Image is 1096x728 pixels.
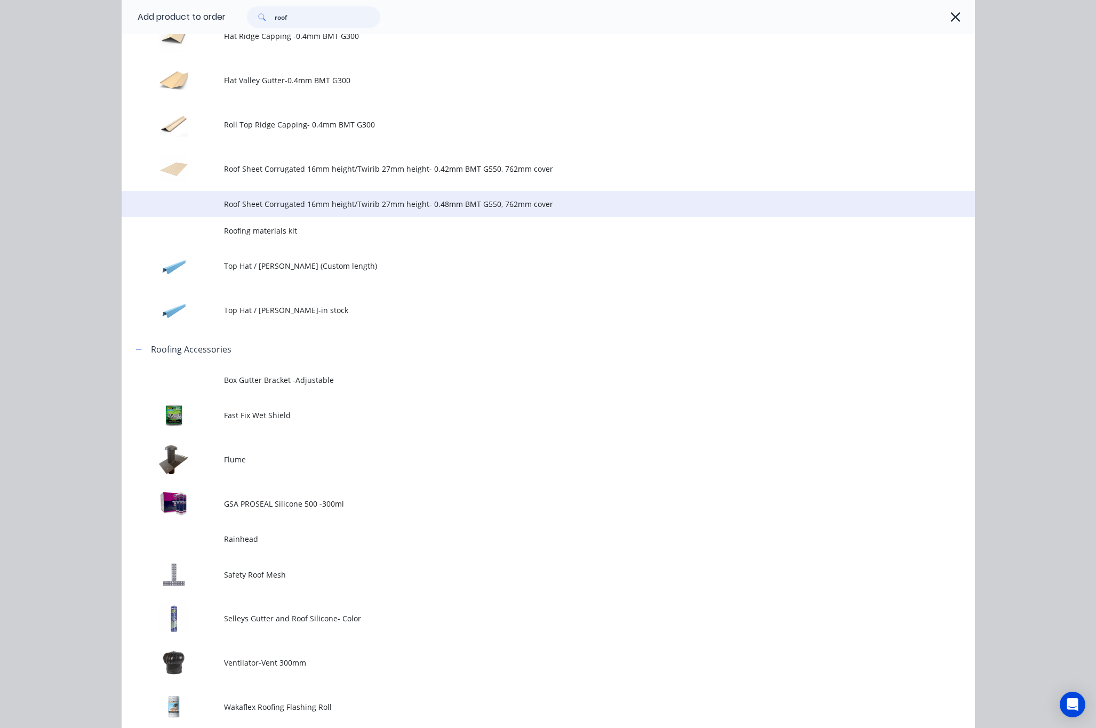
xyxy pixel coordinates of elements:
[151,343,231,356] div: Roofing Accessories
[224,374,825,386] span: Box Gutter Bracket -Adjustable
[1060,692,1085,717] div: Open Intercom Messenger
[224,30,825,42] span: Flat Ridge Capping -0.4mm BMT G300
[224,225,825,236] span: Roofing materials kit
[224,498,825,509] span: GSA PROSEAL Silicone 500 -300ml
[224,305,825,316] span: Top Hat / [PERSON_NAME]-in stock
[224,454,825,465] span: Flume
[224,410,825,421] span: Fast Fix Wet Shield
[224,119,825,130] span: Roll Top Ridge Capping- 0.4mm BMT G300
[224,569,825,580] span: Safety Roof Mesh
[224,75,825,86] span: Flat Valley Gutter-0.4mm BMT G300
[224,701,825,713] span: Wakaflex Roofing Flashing Roll
[224,198,825,210] span: Roof Sheet Corrugated 16mm height/Twirib 27mm height- 0.48mm BMT G550, 762mm cover
[224,260,825,271] span: Top Hat / [PERSON_NAME] (Custom length)
[224,613,825,624] span: Selleys Gutter and Roof Silicone- Color
[275,6,380,28] input: Search...
[224,657,825,668] span: Ventilator-Vent 300mm
[224,533,825,545] span: Rainhead
[224,163,825,174] span: Roof Sheet Corrugated 16mm height/Twirib 27mm height- 0.42mm BMT G550, 762mm cover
